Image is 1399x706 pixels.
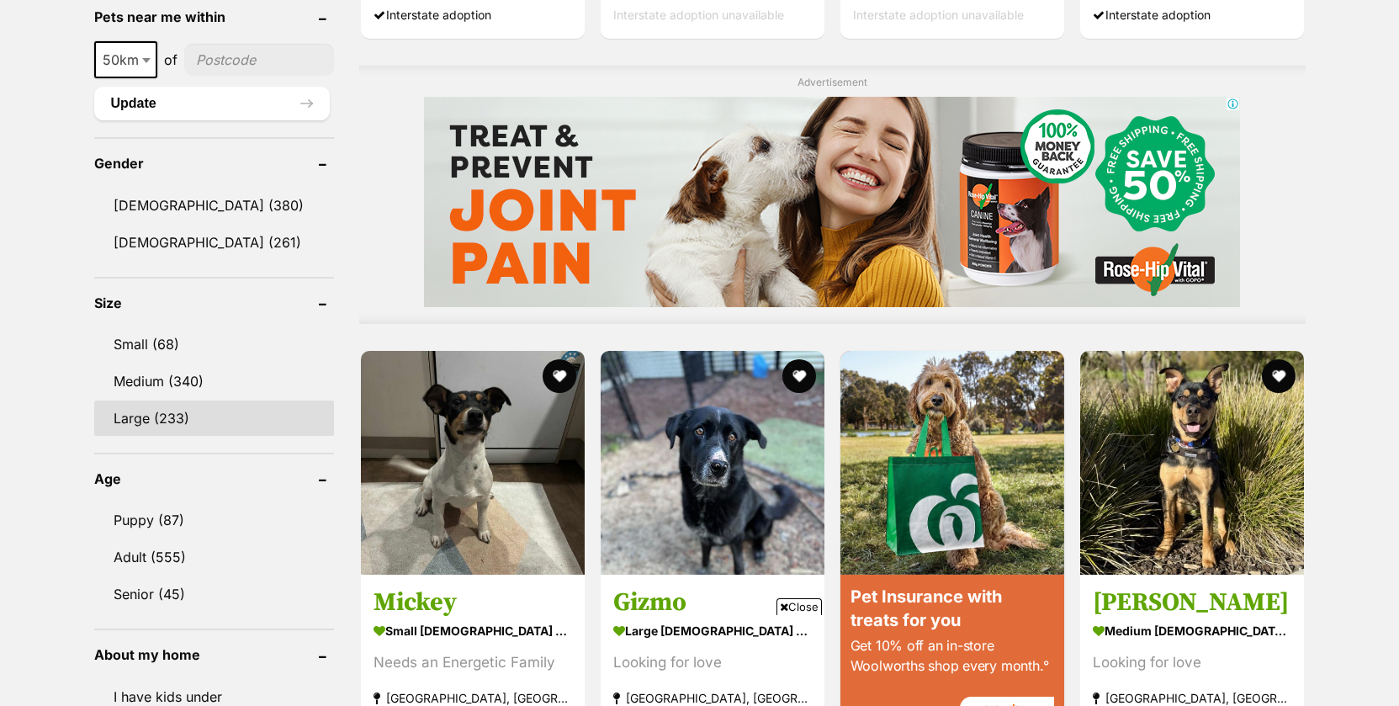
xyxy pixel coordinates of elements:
[374,3,572,26] div: Interstate adoption
[374,651,572,674] div: Needs an Energetic Family
[94,647,334,662] header: About my home
[1262,359,1296,393] button: favourite
[94,188,334,223] a: [DEMOGRAPHIC_DATA] (380)
[94,225,334,260] a: [DEMOGRAPHIC_DATA] (261)
[613,587,812,618] h3: Gizmo
[394,622,1006,698] iframe: Advertisement
[94,87,330,120] button: Update
[601,351,824,575] img: Gizmo - German Shepherd x Maremma Sheepdog
[374,618,572,643] strong: small [DEMOGRAPHIC_DATA] Dog
[94,539,334,575] a: Adult (555)
[94,9,334,24] header: Pets near me within
[361,351,585,575] img: Mickey - Jack Russell Terrier Dog
[184,44,334,76] input: postcode
[1093,587,1291,618] h3: [PERSON_NAME]
[96,48,156,72] span: 50km
[94,295,334,311] header: Size
[94,326,334,362] a: Small (68)
[424,97,1240,307] iframe: Advertisement
[374,587,572,618] h3: Mickey
[613,8,784,22] span: Interstate adoption unavailable
[1093,651,1291,674] div: Looking for love
[1093,3,1291,26] div: Interstate adoption
[853,8,1024,22] span: Interstate adoption unavailable
[782,359,816,393] button: favourite
[94,502,334,538] a: Puppy (87)
[164,50,178,70] span: of
[543,359,576,393] button: favourite
[1093,618,1291,643] strong: medium [DEMOGRAPHIC_DATA] Dog
[776,598,822,615] span: Close
[359,66,1306,324] div: Advertisement
[94,41,157,78] span: 50km
[94,364,334,399] a: Medium (340)
[94,156,334,171] header: Gender
[1080,351,1304,575] img: Rex - Rottweiler Dog
[94,401,334,436] a: Large (233)
[94,576,334,612] a: Senior (45)
[94,471,334,486] header: Age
